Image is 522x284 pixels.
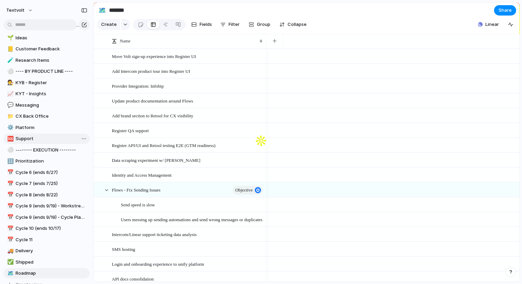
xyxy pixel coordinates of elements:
[229,21,240,28] span: Filter
[3,134,90,144] div: 🆘Support
[3,223,90,234] div: 📅Cycle 10 (ends 10/17)
[16,35,87,41] span: Ideas
[6,79,13,86] button: 🧑‍⚖️
[6,46,13,52] button: 📒
[3,167,90,178] a: 📅Cycle 6 (ends 6/27)
[7,68,12,76] div: ⚪
[112,126,149,134] span: Register QA support
[112,156,200,164] span: Data scraping experiment w/ [PERSON_NAME]
[120,38,130,45] span: Name
[6,147,13,154] button: ⚪
[3,100,90,110] a: 💬Messaging
[3,89,90,99] a: 📈KYT - Insights
[288,21,307,28] span: Collapse
[200,21,212,28] span: Fields
[3,33,90,43] a: 🌱Ideas
[7,180,12,188] div: 📅
[97,19,120,30] button: Create
[6,7,25,14] span: textvolt
[101,21,117,28] span: Create
[7,146,12,154] div: ⚪
[7,213,12,221] div: 📅
[7,157,12,165] div: 🔢
[3,156,90,166] a: 🔢Prioritization
[16,225,87,232] span: Cycle 10 (ends 10/17)
[3,55,90,66] a: 🧪Research Items
[494,5,516,16] button: Share
[485,21,499,28] span: Linear
[16,46,87,52] span: Customer Feedback
[6,68,13,75] button: ⚪
[16,102,87,109] span: Messaging
[6,203,13,209] button: 📅
[277,19,309,30] button: Collapse
[112,171,172,179] span: Identity and Access Management
[3,44,90,54] a: 📒Customer Feedback
[16,203,87,209] span: Cycle 9 (ends 9/19) - Workstreams
[6,192,13,198] button: 📅
[16,192,87,198] span: Cycle 8 (ends 8/22)
[188,19,215,30] button: Fields
[233,186,263,195] button: objective
[6,90,13,97] button: 📈
[6,158,13,165] button: 🔢
[7,56,12,64] div: 🧪
[3,66,90,77] a: ⚪---- BY PRODUCT LINE ----
[6,35,13,41] button: 🌱
[7,79,12,87] div: 🧑‍⚖️
[3,145,90,155] a: ⚪-------- EXECUTION --------
[3,5,37,16] button: textvolt
[7,45,12,53] div: 📒
[112,260,204,268] span: Login and onboarding experience to unify platform
[7,191,12,199] div: 📅
[6,124,13,131] button: ⚙️
[3,178,90,189] a: 📅Cycle 7 (ends 7/25)
[6,180,13,187] button: 📅
[3,190,90,200] a: 📅Cycle 8 (ends 8/22)
[7,225,12,233] div: 📅
[6,113,13,120] button: 📁
[16,135,87,142] span: Support
[235,185,253,195] span: objective
[475,19,502,30] button: Linear
[112,275,154,283] span: API docs consolidation
[112,141,215,149] span: Register API/UI and Retool testing E2E (GTM readiness)
[7,112,12,120] div: 📁
[112,97,193,105] span: Update product documentation around Flows
[7,90,12,98] div: 📈
[16,214,87,221] span: Cycle 9 (ends 9/19) - Cycle Planning
[257,21,270,28] span: Group
[16,113,87,120] span: CX Back Office
[16,79,87,86] span: KYB - Register
[3,212,90,223] a: 📅Cycle 9 (ends 9/19) - Cycle Planning
[3,78,90,88] div: 🧑‍⚖️KYB - Register
[217,19,242,30] button: Filter
[3,123,90,133] a: ⚙️Platform
[7,135,12,143] div: 🆘
[16,158,87,165] span: Prioritization
[6,57,13,64] button: 🧪
[97,5,108,16] button: 🗺️
[16,68,87,75] span: ---- BY PRODUCT LINE ----
[121,215,262,223] span: Users messing up sending automations and send wrong messages or duplicates
[6,135,13,142] button: 🆘
[3,201,90,211] a: 📅Cycle 9 (ends 9/19) - Workstreams
[16,57,87,64] span: Research Items
[112,82,164,90] span: Provider Integration: Infobip
[121,200,155,208] span: Send speed is slow
[7,202,12,210] div: 📅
